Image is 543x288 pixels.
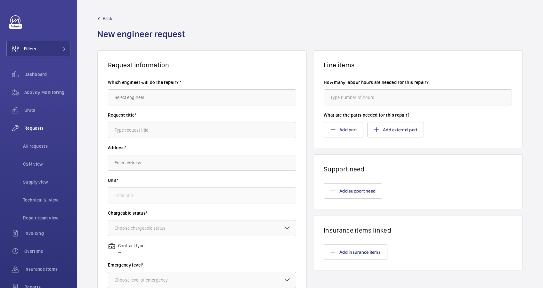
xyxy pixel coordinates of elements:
[24,125,70,131] span: Requests
[24,71,70,78] span: Dashboard
[108,155,296,171] input: Enter address
[6,41,70,56] button: Filters
[108,262,296,268] label: Emergency level*
[118,249,144,255] p: --
[24,45,36,52] span: Filters
[324,244,387,260] button: Add insurance items
[97,28,189,50] h1: New engineer request
[324,165,512,173] h1: Support need
[24,89,70,95] span: Activity Monitoring
[324,112,512,118] label: What are the parts needed for this repair?
[118,243,144,249] p: Contract type
[367,122,424,137] button: Add external part
[324,226,512,234] h1: Insurance items linked
[24,248,70,254] span: Overtime
[23,215,70,221] span: Repair team view
[108,122,296,138] input: Type request title
[324,183,382,199] button: Add support need
[108,210,296,216] label: Chargeable status*
[324,89,512,105] input: Type number of hours
[24,107,70,113] span: Units
[23,179,70,185] span: Supply view
[108,79,296,86] label: Which engineer will do the repair? *
[24,266,70,272] span: Insurance items
[324,122,363,137] button: Add part
[103,15,112,22] span: Back
[115,277,184,283] div: Choose level of emergency
[324,61,512,69] h1: Line items
[108,89,296,105] input: Select engineer
[108,177,296,184] label: Unit*
[23,197,70,203] span: Technical S. view
[24,230,70,236] span: Invoicing
[108,112,296,118] label: Request title*
[108,187,296,203] input: Enter unit
[23,143,70,149] span: All requests
[108,144,296,151] label: Address*
[324,79,512,86] label: How many labour hours are needed for this repair?
[115,225,182,231] div: Choose chargeable status
[23,161,70,167] span: CSM view
[108,61,296,69] h1: Request information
